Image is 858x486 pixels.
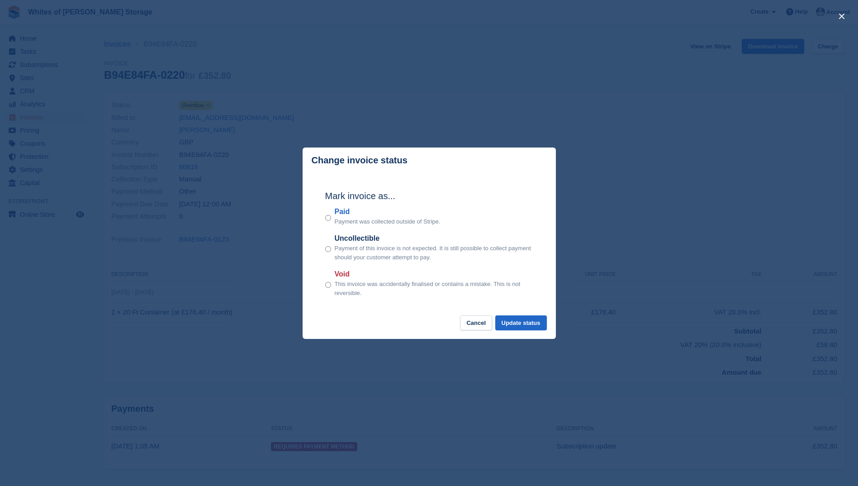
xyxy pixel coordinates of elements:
label: Uncollectible [335,233,533,244]
p: Payment of this invoice is not expected. It is still possible to collect payment should your cust... [335,244,533,262]
h2: Mark invoice as... [325,189,533,203]
label: Paid [335,206,441,217]
p: Payment was collected outside of Stripe. [335,217,441,226]
button: close [834,9,849,24]
button: Cancel [460,315,492,330]
p: Change invoice status [312,155,408,166]
p: This invoice was accidentally finalised or contains a mistake. This is not reversible. [335,280,533,297]
label: Void [335,269,533,280]
button: Update status [495,315,547,330]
